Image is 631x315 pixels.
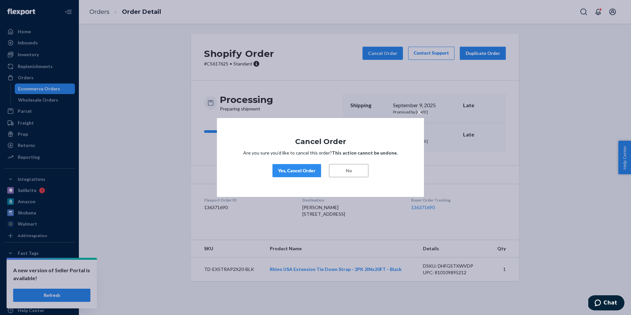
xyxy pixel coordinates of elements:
iframe: Opens a widget where you can chat to one of our agents [588,295,624,312]
strong: This action cannot be undone. [332,150,398,156]
button: Yes, Cancel Order [272,164,321,177]
h1: Cancel Order [237,138,404,146]
button: No [329,164,368,177]
p: Are you sure you’d like to cancel this order? [237,150,404,156]
div: Yes, Cancel Order [278,167,315,174]
span: × [417,106,422,117]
